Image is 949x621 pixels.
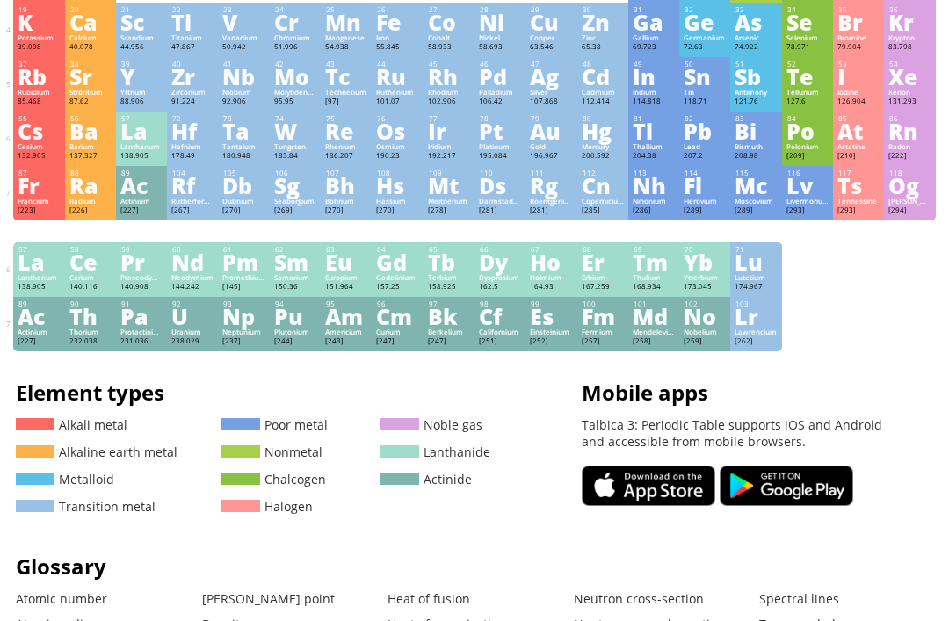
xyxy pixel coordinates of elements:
div: K [18,12,60,32]
div: Zr [171,67,214,86]
a: Atomic number [16,590,107,607]
div: 50 [685,60,726,69]
a: Heat of fusion [388,590,470,607]
div: Gallium [633,33,675,42]
div: V [222,12,264,32]
div: Strontium [69,88,112,97]
div: Gold [530,142,572,151]
div: 101.07 [376,97,418,107]
div: 79 [531,114,572,123]
div: 82 [685,114,726,123]
div: Platinum [479,142,521,151]
div: Ag [530,67,572,86]
div: 83.798 [888,42,931,53]
div: 131.293 [888,97,931,107]
div: 72 [172,114,214,123]
div: 47.867 [171,42,214,53]
div: 46 [480,60,521,69]
div: Cesium [18,142,60,151]
div: 58.693 [479,42,521,53]
div: 190.23 [376,151,418,162]
div: Kr [888,12,931,32]
div: 112 [583,169,624,177]
div: Sb [735,67,777,86]
div: Ru [376,67,418,86]
div: Technetium [325,88,367,97]
div: Calcium [69,33,112,42]
div: 196.967 [530,151,572,162]
div: Mc [735,176,777,195]
div: Krypton [888,33,931,42]
div: Bismuth [735,142,777,151]
div: 137.327 [69,151,112,162]
div: 86 [889,114,931,123]
div: Cadmium [582,88,624,97]
div: 45 [429,60,470,69]
div: 207.2 [684,151,726,162]
div: 40.078 [69,42,112,53]
a: Nonmetal [221,444,322,460]
a: Chalcogen [221,471,326,487]
div: 85.468 [18,97,60,107]
div: Nickel [479,33,521,42]
div: 39.098 [18,42,60,53]
div: Cn [582,176,624,195]
div: 200.592 [582,151,624,162]
div: 75 [326,114,367,123]
div: 19 [18,5,60,14]
div: Bh [325,176,367,195]
div: [270] [376,206,418,216]
div: Arsenic [735,33,777,42]
div: 88 [70,169,112,177]
div: Nh [633,176,675,195]
div: Ni [479,12,521,32]
div: Ti [171,12,214,32]
div: 54 [889,60,931,69]
div: 24 [275,5,316,14]
div: Copernicium [582,197,624,206]
div: 23 [223,5,264,14]
div: 72.63 [684,42,726,53]
div: At [837,121,880,141]
div: Rg [530,176,572,195]
div: 34 [787,5,829,14]
div: [223] [18,206,60,216]
div: 104 [172,169,214,177]
div: 208.98 [735,151,777,162]
div: Ir [428,121,470,141]
div: 35 [838,5,880,14]
div: [281] [479,206,521,216]
div: 108 [377,169,418,177]
div: Ruthenium [376,88,418,97]
div: Ds [479,176,521,195]
div: 81 [634,114,675,123]
div: 65.38 [582,42,624,53]
div: 44.956 [120,42,163,53]
div: Germanium [684,33,726,42]
div: Thallium [633,142,675,151]
div: Tennessine [837,197,880,206]
div: Titanium [171,33,214,42]
div: 112.414 [582,97,624,107]
div: 31 [634,5,675,14]
div: Po [786,121,829,141]
div: Cs [18,121,60,141]
div: 52 [787,60,829,69]
div: [285] [582,206,624,216]
div: Os [376,121,418,141]
div: [270] [222,206,264,216]
div: Rutherfordium [171,197,214,206]
div: 43 [326,60,367,69]
div: Sc [120,12,163,32]
div: Tungsten [274,142,316,151]
div: Bromine [837,33,880,42]
div: 74.922 [735,42,777,53]
div: [278] [428,206,470,216]
div: 36 [889,5,931,14]
div: Ta [222,121,264,141]
div: Hg [582,121,624,141]
div: Tc [325,67,367,86]
div: Cobalt [428,33,470,42]
div: 132.905 [18,151,60,162]
div: 84 [787,114,829,123]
